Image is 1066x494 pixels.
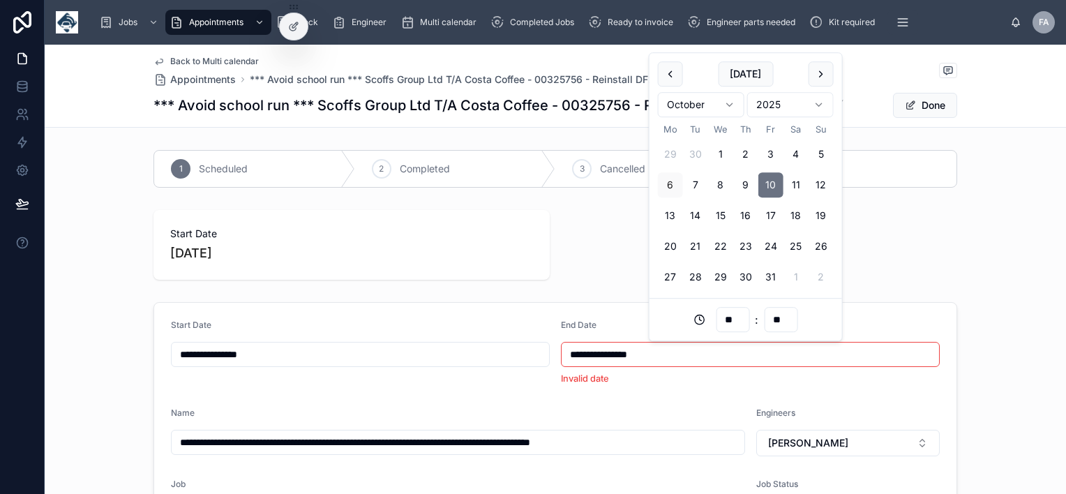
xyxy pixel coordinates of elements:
span: End Date [561,320,596,330]
button: Thursday, 30 October 2025 [733,264,758,290]
button: Wednesday, 22 October 2025 [708,234,733,259]
span: Engineer parts needed [707,17,795,28]
span: Appointments [170,73,236,87]
a: Back to Multi calendar [153,56,259,67]
button: Tuesday, 28 October 2025 [683,264,708,290]
span: Start Date [170,227,533,241]
span: Start Date [171,320,211,330]
a: Jobs [95,10,165,35]
button: Sunday, 26 October 2025 [809,234,834,259]
th: Saturday [783,123,809,136]
span: [PERSON_NAME] [768,436,848,450]
th: Friday [758,123,783,136]
button: Tuesday, 30 September 2025 [683,142,708,167]
a: Completed Jobs [486,10,584,35]
a: Kit required [805,10,885,35]
button: Done [893,93,957,118]
span: Jobs [119,17,137,28]
th: Thursday [733,123,758,136]
button: Friday, 10 October 2025, selected [758,172,783,197]
button: Saturday, 11 October 2025 [783,172,809,197]
th: Wednesday [708,123,733,136]
span: Cancelled [600,162,645,176]
table: October 2025 [658,123,834,290]
span: 1 [179,163,183,174]
button: Wednesday, 1 October 2025 [708,142,733,167]
button: Sunday, 12 October 2025 [809,172,834,197]
button: Saturday, 1 November 2025 [783,264,809,290]
button: Today, Monday, 6 October 2025 [658,172,683,197]
button: Thursday, 9 October 2025 [733,172,758,197]
span: 2 [379,163,384,174]
button: Saturday, 18 October 2025 [783,203,809,228]
div: scrollable content [89,7,1010,38]
p: Invalid date [561,373,940,385]
span: Job Status [756,479,798,489]
th: Monday [658,123,683,136]
span: Ready to invoice [608,17,673,28]
button: Friday, 17 October 2025 [758,203,783,228]
button: Friday, 31 October 2025 [758,264,783,290]
span: 3 [580,163,585,174]
span: FA [1039,17,1049,28]
button: Saturday, 25 October 2025 [783,234,809,259]
p: [DATE] [170,244,212,263]
button: Tuesday, 21 October 2025 [683,234,708,259]
a: Appointments [165,10,271,35]
span: Completed [400,162,450,176]
a: Multi calendar [396,10,486,35]
button: Friday, 3 October 2025 [758,142,783,167]
a: Engineer [328,10,396,35]
span: Job [171,479,186,489]
span: Multi calendar [420,17,476,28]
button: Monday, 29 September 2025 [658,142,683,167]
span: Engineer [352,17,386,28]
button: Sunday, 19 October 2025 [809,203,834,228]
button: Wednesday, 15 October 2025 [708,203,733,228]
button: [DATE] [718,61,773,87]
button: Tuesday, 14 October 2025 [683,203,708,228]
span: Engineers [756,407,795,418]
a: Ready to invoice [584,10,683,35]
button: Wednesday, 8 October 2025 [708,172,733,197]
th: Tuesday [683,123,708,136]
button: Sunday, 5 October 2025 [809,142,834,167]
button: Wednesday, 29 October 2025 [708,264,733,290]
button: Thursday, 23 October 2025 [733,234,758,259]
button: Friday, 24 October 2025 [758,234,783,259]
button: Tuesday, 7 October 2025 [683,172,708,197]
button: Monday, 20 October 2025 [658,234,683,259]
span: Appointments [189,17,243,28]
span: Scheduled [199,162,248,176]
button: Thursday, 16 October 2025 [733,203,758,228]
button: Select Button [756,430,940,456]
button: Monday, 13 October 2025 [658,203,683,228]
button: Monday, 27 October 2025 [658,264,683,290]
a: *** Avoid school run *** Scoffs Group Ltd T/A Costa Coffee - 00325756 - Reinstall DF25YRZ - PL25 5AY [250,73,735,87]
span: Name [171,407,195,418]
h1: *** Avoid school run *** Scoffs Group Ltd T/A Costa Coffee - 00325756 - Reinstall DF25YRZ - PL25 5AY [153,96,843,115]
a: Engineer parts needed [683,10,805,35]
button: Sunday, 2 November 2025 [809,264,834,290]
img: App logo [56,11,78,33]
a: Appointments [153,73,236,87]
span: Kit required [829,17,875,28]
th: Sunday [809,123,834,136]
button: Thursday, 2 October 2025 [733,142,758,167]
a: Stock [271,10,328,35]
span: Completed Jobs [510,17,574,28]
span: Back to Multi calendar [170,56,259,67]
div: : [658,307,834,332]
button: Saturday, 4 October 2025 [783,142,809,167]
